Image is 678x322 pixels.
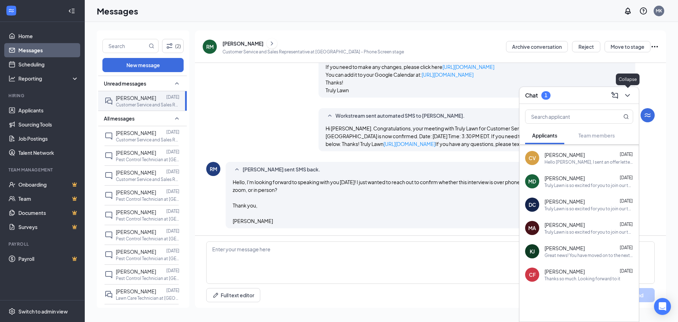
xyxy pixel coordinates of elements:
[545,245,585,252] span: [PERSON_NAME]
[605,41,650,52] button: Move to stage
[545,198,585,205] span: [PERSON_NAME]
[506,41,568,52] button: Archive conversation
[116,209,156,215] span: [PERSON_NAME]
[620,175,633,180] span: [DATE]
[18,252,79,266] a: PayrollCrown
[105,231,113,239] svg: ChatInactive
[8,75,16,82] svg: Analysis
[18,29,79,43] a: Home
[18,131,79,146] a: Job Postings
[166,149,179,155] p: [DATE]
[545,268,585,275] span: [PERSON_NAME]
[545,206,633,212] div: Truly Lawn is so excited for you to join our team! Do you know anyone else who might be intereste...
[105,211,113,219] svg: ChatInactive
[623,91,632,100] svg: ChevronDown
[222,49,404,55] p: Customer Service and Sales Representative at [GEOGRAPHIC_DATA] - Phone Screen stage
[620,268,633,274] span: [DATE]
[166,268,179,274] p: [DATE]
[165,42,174,50] svg: Filter
[102,58,184,72] button: New message
[18,192,79,206] a: TeamCrown
[624,7,632,15] svg: Notifications
[529,201,536,208] div: DC
[8,308,16,315] svg: Settings
[8,7,15,14] svg: WorkstreamLogo
[18,206,79,220] a: DocumentsCrown
[650,42,659,51] svg: Ellipses
[8,167,77,173] div: Team Management
[116,196,179,202] p: Pest Control Technician at [GEOGRAPHIC_DATA]
[105,97,113,105] svg: DoubleChat
[530,248,535,255] div: KJ
[268,39,275,48] svg: ChevronRight
[166,228,179,234] p: [DATE]
[8,241,77,247] div: Payroll
[105,191,113,200] svg: ChatInactive
[528,178,536,185] div: MD
[18,43,79,57] a: Messages
[326,86,629,94] p: Truly Lawn
[166,129,179,135] p: [DATE]
[233,165,241,174] svg: SmallChevronUp
[18,117,79,131] a: Sourcing Tools
[206,288,260,302] button: Full text editorPen
[116,288,156,294] span: [PERSON_NAME]
[656,8,662,14] div: MK
[243,165,320,174] span: [PERSON_NAME] sent SMS back.
[166,94,179,100] p: [DATE]
[149,43,154,49] svg: MagnifyingGlass
[326,71,629,78] p: You can add it to your Google Calendar at:
[116,176,179,182] p: Customer Service and Sales Representative at [GEOGRAPHIC_DATA]
[105,251,113,259] svg: ChatInactive
[654,298,671,315] div: Open Intercom Messenger
[18,220,79,234] a: SurveysCrown
[97,5,138,17] h1: Messages
[267,38,277,49] button: ChevronRight
[104,80,146,87] span: Unread messages
[620,245,633,250] span: [DATE]
[611,91,619,100] svg: ComposeMessage
[166,307,179,313] p: [DATE]
[116,275,179,281] p: Pest Control Technician at [GEOGRAPHIC_DATA]
[105,270,113,279] svg: ChatInactive
[578,132,615,139] span: Team members
[166,248,179,254] p: [DATE]
[166,169,179,175] p: [DATE]
[104,115,135,122] span: All messages
[622,90,633,101] button: ChevronDown
[18,57,79,71] a: Scheduling
[173,79,181,88] svg: SmallChevronUp
[116,95,156,101] span: [PERSON_NAME]
[383,141,435,147] a: [URL][DOMAIN_NAME]
[212,292,219,299] svg: Pen
[620,222,633,227] span: [DATE]
[609,90,620,101] button: ComposeMessage
[173,114,181,123] svg: SmallChevronUp
[105,171,113,180] svg: ChatInactive
[545,159,633,165] div: Hello [PERSON_NAME], I sent an offer letter via email to the [EMAIL_ADDRESS][DOMAIN_NAME]. Thank ...
[623,114,629,119] svg: MagnifyingGlass
[545,182,633,188] div: Truly Lawn is so excited for you to join our team! Do you know anyone else who might be intereste...
[422,71,474,78] a: [URL][DOMAIN_NAME]
[545,175,585,182] span: [PERSON_NAME]
[103,39,147,53] input: Search
[18,103,79,117] a: Applicants
[116,229,156,235] span: [PERSON_NAME]
[116,295,179,301] p: Lawn Care Technician at [GEOGRAPHIC_DATA]
[116,137,179,143] p: Customer Service and Sales Representative at [GEOGRAPHIC_DATA]
[545,151,585,158] span: [PERSON_NAME]
[326,112,334,120] svg: SmallChevronUp
[18,308,68,315] div: Switch to admin view
[545,229,633,235] div: Truly Lawn is so excited for you to join our team! Do you know anyone else who might be intereste...
[616,74,640,85] div: Collapse
[116,236,179,242] p: Pest Control Technician at [GEOGRAPHIC_DATA]
[105,132,113,140] svg: ChatInactive
[545,276,620,282] div: Thanks so much. Looking forward to it
[620,152,633,157] span: [DATE]
[525,92,538,99] h3: Chat
[528,224,536,232] div: MA
[545,252,633,258] div: Great news! You have moved on to the next stage of the application: Hiring Complete. We will reac...
[116,102,179,108] p: Customer Service and Sales Representative at [GEOGRAPHIC_DATA]
[166,287,179,293] p: [DATE]
[105,290,113,299] svg: DoubleChat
